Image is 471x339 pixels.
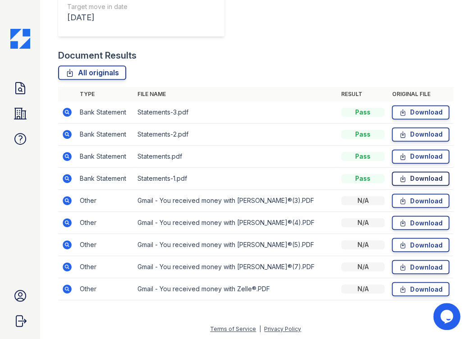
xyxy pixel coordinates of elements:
[341,152,384,161] div: Pass
[76,278,134,300] td: Other
[338,87,388,101] th: Result
[134,124,338,146] td: Statements-2.pdf
[76,212,134,234] td: Other
[134,101,338,124] td: Statements-3.pdf
[76,234,134,256] td: Other
[392,171,449,186] a: Download
[134,146,338,168] td: Statements.pdf
[392,260,449,274] a: Download
[341,284,384,293] div: N/A
[433,303,462,330] iframe: chat widget
[210,325,256,332] a: Terms of Service
[134,212,338,234] td: Gmail - You received money with [PERSON_NAME]®(4).PDF
[76,146,134,168] td: Bank Statement
[388,87,453,101] th: Original file
[392,215,449,230] a: Download
[392,105,449,119] a: Download
[76,256,134,278] td: Other
[392,282,449,296] a: Download
[67,11,215,24] div: [DATE]
[67,2,215,11] div: Target move in date
[76,124,134,146] td: Bank Statement
[134,87,338,101] th: File name
[58,49,137,62] div: Document Results
[341,108,384,117] div: Pass
[341,196,384,205] div: N/A
[134,168,338,190] td: Statements-1.pdf
[134,256,338,278] td: Gmail - You received money with [PERSON_NAME]®(7).PDF
[341,130,384,139] div: Pass
[134,190,338,212] td: Gmail - You received money with [PERSON_NAME]®(3).PDF
[76,87,134,101] th: Type
[341,174,384,183] div: Pass
[392,193,449,208] a: Download
[392,149,449,164] a: Download
[76,190,134,212] td: Other
[134,278,338,300] td: Gmail - You received money with Zelle®.PDF
[134,234,338,256] td: Gmail - You received money with [PERSON_NAME]®(5).PDF
[341,262,384,271] div: N/A
[341,240,384,249] div: N/A
[259,325,261,332] div: |
[76,101,134,124] td: Bank Statement
[392,238,449,252] a: Download
[341,218,384,227] div: N/A
[10,29,30,49] img: CE_Icon_Blue-c292c112584629df590d857e76928e9f676e5b41ef8f769ba2f05ee15b207248.png
[58,65,126,80] a: All originals
[76,168,134,190] td: Bank Statement
[264,325,301,332] a: Privacy Policy
[392,127,449,142] a: Download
